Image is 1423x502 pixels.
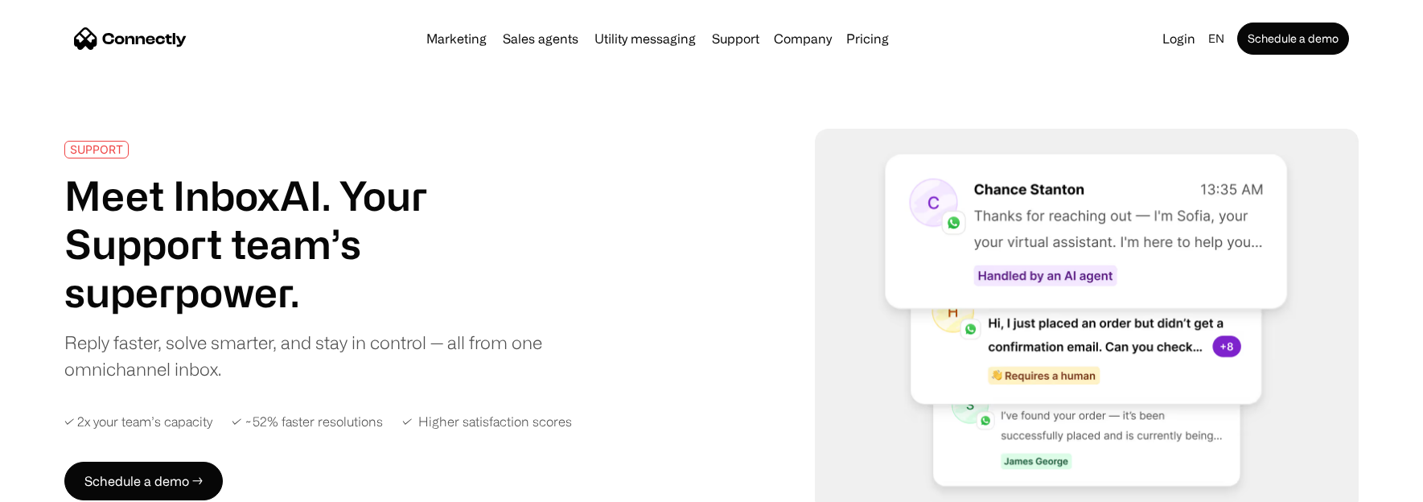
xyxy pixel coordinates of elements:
[70,143,123,155] div: SUPPORT
[64,462,223,500] a: Schedule a demo →
[32,474,97,496] ul: Language list
[420,32,493,45] a: Marketing
[1237,23,1349,55] a: Schedule a demo
[840,32,895,45] a: Pricing
[588,32,702,45] a: Utility messaging
[1156,27,1202,50] a: Login
[64,171,553,316] h1: Meet InboxAI. Your Support team’s superpower.
[705,32,766,45] a: Support
[16,472,97,496] aside: Language selected: English
[769,27,837,50] div: Company
[774,27,832,50] div: Company
[64,414,212,430] div: ✓ 2x your team’s capacity
[74,27,187,51] a: home
[496,32,585,45] a: Sales agents
[402,414,572,430] div: ✓ Higher satisfaction scores
[1208,27,1224,50] div: en
[64,329,553,382] div: Reply faster, solve smarter, and stay in control — all from one omnichannel inbox.
[232,414,383,430] div: ✓ ~52% faster resolutions
[1202,27,1234,50] div: en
